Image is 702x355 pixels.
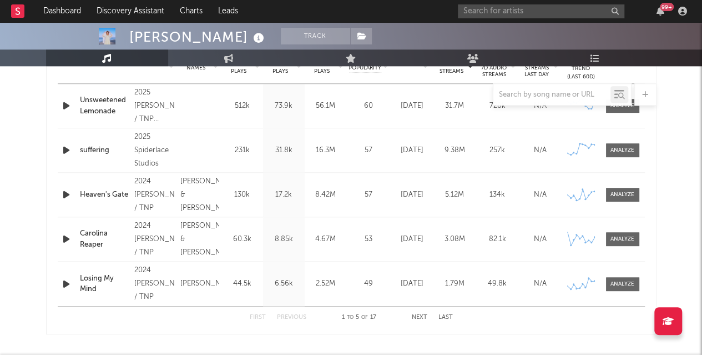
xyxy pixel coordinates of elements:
[307,278,344,289] div: 2.52M
[522,234,559,245] div: N/A
[329,311,390,324] div: 1 5 17
[479,145,516,156] div: 257k
[522,101,559,112] div: N/A
[660,3,674,11] div: 99 +
[479,101,516,112] div: 728k
[349,145,388,156] div: 57
[134,131,175,171] div: 2025 Spiderlace Studios
[436,145,473,156] div: 9.38M
[266,101,302,112] div: 73.9k
[393,278,431,289] div: [DATE]
[493,91,610,99] input: Search by song name or URL
[80,228,129,250] a: Carolina Reaper
[656,7,664,16] button: 99+
[277,314,306,321] button: Previous
[224,145,260,156] div: 231k
[80,145,129,156] a: suffering
[436,278,473,289] div: 1.79M
[266,234,302,245] div: 8.85k
[307,234,344,245] div: 4.67M
[393,189,431,201] div: [DATE]
[266,189,302,201] div: 17.2k
[522,145,559,156] div: N/A
[349,101,388,112] div: 60
[349,278,388,289] div: 49
[479,189,516,201] div: 134k
[522,278,559,289] div: N/A
[180,175,219,215] div: [PERSON_NAME] & [PERSON_NAME]
[479,278,516,289] div: 49.8k
[349,189,388,201] div: 57
[129,28,267,46] div: [PERSON_NAME]
[134,175,175,215] div: 2024 [PERSON_NAME] / TNP
[224,278,260,289] div: 44.5k
[438,314,453,321] button: Last
[281,28,350,44] button: Track
[393,145,431,156] div: [DATE]
[266,278,302,289] div: 6.56k
[458,4,624,18] input: Search for artists
[180,219,219,259] div: [PERSON_NAME] & [PERSON_NAME]
[180,277,219,291] div: [PERSON_NAME]
[250,314,266,321] button: First
[522,189,559,201] div: N/A
[80,273,129,295] a: Losing My Mind
[307,189,344,201] div: 8.42M
[307,101,344,112] div: 56.1M
[224,234,260,245] div: 60.3k
[347,315,353,320] span: to
[436,101,473,112] div: 31.7M
[134,86,175,126] div: 2025 [PERSON_NAME] / TNP Music
[436,234,473,245] div: 3.08M
[307,145,344,156] div: 16.3M
[134,219,175,259] div: 2024 [PERSON_NAME] / TNP
[393,101,431,112] div: [DATE]
[80,95,129,117] a: Unsweetened Lemonade
[436,189,473,201] div: 5.12M
[412,314,427,321] button: Next
[224,189,260,201] div: 130k
[266,145,302,156] div: 31.8k
[349,234,388,245] div: 53
[80,189,129,201] a: Heaven's Gate
[393,234,431,245] div: [DATE]
[361,315,368,320] span: of
[224,101,260,112] div: 512k
[479,234,516,245] div: 82.1k
[134,264,175,304] div: 2024 [PERSON_NAME] / TNP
